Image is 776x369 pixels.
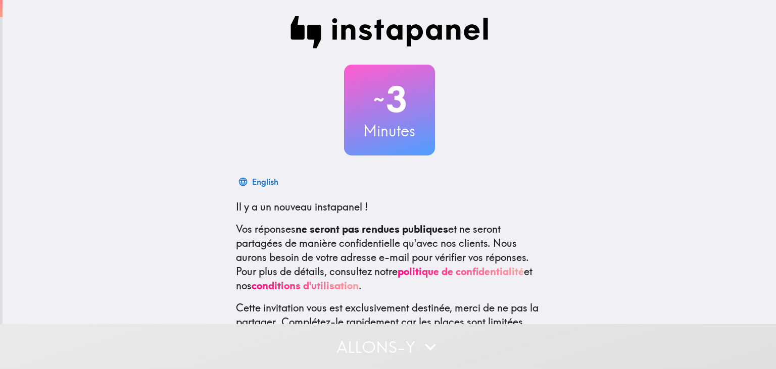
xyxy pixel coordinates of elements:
[236,301,543,329] p: Cette invitation vous est exclusivement destinée, merci de ne pas la partager. Complétez-le rapid...
[252,279,359,292] a: conditions d'utilisation
[372,84,386,115] span: ~
[290,16,489,48] img: Instapanel
[344,120,435,141] h3: Minutes
[296,223,448,235] b: ne seront pas rendues publiques
[252,175,278,189] div: English
[344,79,435,120] h2: 3
[236,222,543,293] p: Vos réponses et ne seront partagées de manière confidentielle qu'avec nos clients. Nous aurons be...
[236,172,282,192] button: English
[398,265,524,278] a: politique de confidentialité
[236,200,368,213] span: Il y a un nouveau instapanel !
